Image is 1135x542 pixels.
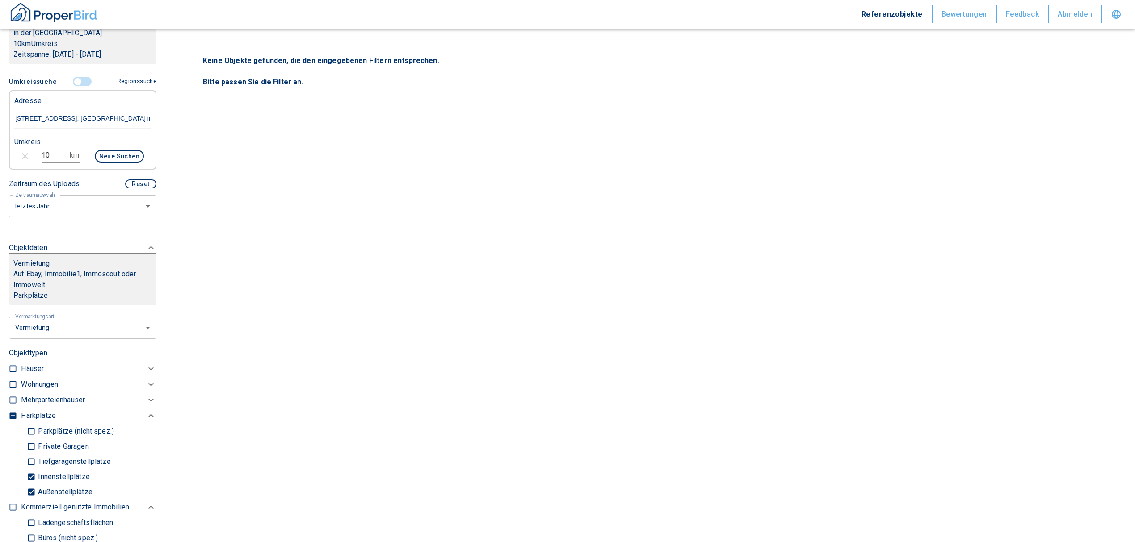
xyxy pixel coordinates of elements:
p: Adresse [14,96,42,106]
p: Auf Ebay, Immobilie1, Immoscout oder Immowelt [13,269,152,290]
button: Regionssuche [114,74,156,89]
button: Feedback [997,5,1049,23]
p: Kommerziell genutzte Immobilien [21,502,129,513]
p: Umkreis [14,137,41,147]
button: Bewertungen [933,5,997,23]
button: Referenzobjekte [853,5,933,23]
div: letztes Jahr [9,316,156,339]
div: ObjektdatenVermietungAuf Ebay, Immobilie1, Immoscout oder ImmoweltParkplätze [9,233,156,314]
button: Umkreissuche [9,73,60,90]
div: Häuser [21,361,156,377]
button: Abmelden [1049,5,1102,23]
button: ProperBird Logo and Home Button [9,1,98,27]
div: letztes Jahr [9,194,156,218]
img: ProperBird Logo and Home Button [9,1,98,24]
p: Private Garagen [36,443,88,450]
p: Außenstellplätze [36,488,92,496]
div: Mehrparteienhäuser [21,392,156,408]
p: km [70,150,79,161]
div: Parkplätze [21,408,156,424]
p: Objektdaten [9,242,47,253]
input: Adresse ändern [14,108,151,129]
p: Zeitraum des Uploads [9,179,80,189]
p: Wohnungen [21,379,58,390]
p: Mehrparteienhäuser [21,395,85,405]
div: Wohnungen [21,377,156,392]
p: Parkplätze [21,410,56,421]
p: Keine Objekte gefunden, die den eingegebenen Filtern entsprechen. Bitte passen Sie die Filter an. [203,55,1097,88]
p: Zeitspanne: [DATE] - [DATE] [13,49,152,60]
p: Parkplätze (nicht spez.) [36,428,114,435]
p: Tiefgaragenstellplätze [36,458,110,465]
p: Büros (nicht spez.) [36,534,98,542]
p: Parkplätze [13,290,152,301]
p: Objekttypen [9,348,156,359]
p: Häuser [21,363,44,374]
p: Vermietung [13,258,50,269]
p: Innenstellplätze [36,473,89,480]
div: Kommerziell genutzte Immobilien [21,500,156,515]
button: Reset [125,179,156,188]
p: Ladengeschäftsflächen [36,519,113,526]
button: Neue Suchen [95,150,144,163]
p: 10 km Umkreis [13,38,152,49]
